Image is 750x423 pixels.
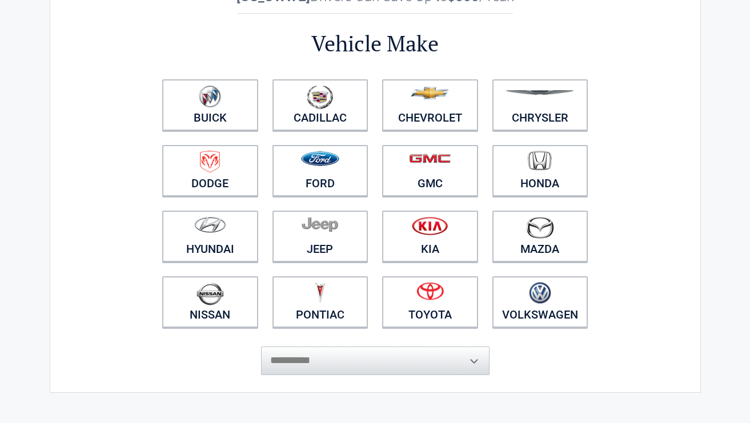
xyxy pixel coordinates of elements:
img: mazda [526,216,554,239]
a: Hyundai [162,211,258,262]
a: Ford [272,145,368,196]
a: Toyota [382,276,478,328]
a: Kia [382,211,478,262]
a: Chevrolet [382,79,478,131]
a: Jeep [272,211,368,262]
img: ford [301,151,339,166]
a: Volkswagen [492,276,588,328]
a: Nissan [162,276,258,328]
img: volkswagen [529,282,551,304]
a: Mazda [492,211,588,262]
h2: Vehicle Make [155,29,595,58]
img: honda [528,151,552,171]
a: Chrysler [492,79,588,131]
img: kia [412,216,448,235]
a: GMC [382,145,478,196]
img: cadillac [307,85,333,109]
img: chrysler [505,90,575,95]
img: nissan [196,282,224,305]
img: buick [199,85,221,108]
img: jeep [302,216,338,232]
a: Dodge [162,145,258,196]
img: dodge [200,151,220,173]
img: pontiac [314,282,326,304]
a: Cadillac [272,79,368,131]
a: Pontiac [272,276,368,328]
img: chevrolet [411,87,449,99]
img: toyota [416,282,444,300]
img: gmc [409,154,451,163]
a: Buick [162,79,258,131]
img: hyundai [194,216,226,233]
a: Honda [492,145,588,196]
